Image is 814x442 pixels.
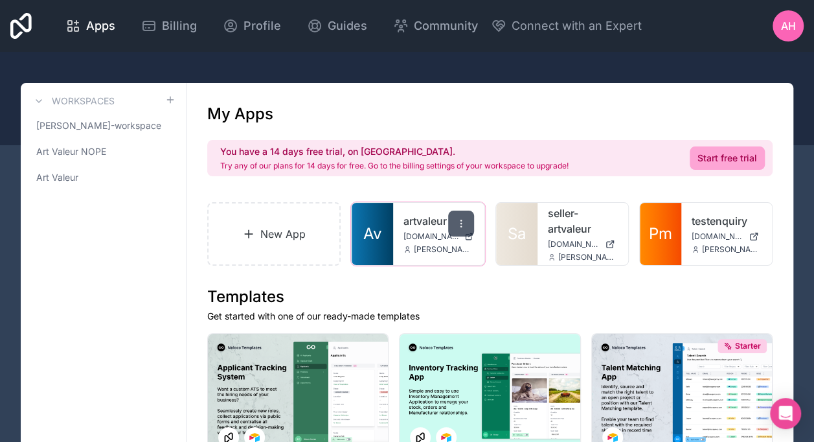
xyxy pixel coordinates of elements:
span: Art Valeur NOPE [36,145,106,158]
a: artvaleur [403,213,473,229]
a: Workspaces [31,93,115,109]
div: Open Intercom Messenger [770,398,801,429]
a: Av [352,203,393,265]
span: [DOMAIN_NAME] [548,239,600,250]
span: Community [414,17,478,35]
h1: My Apps [207,104,273,124]
button: Connect with an Expert [491,17,642,35]
span: Profile [243,17,281,35]
a: Community [383,12,488,40]
span: Connect with an Expert [512,17,642,35]
a: Art Valeur NOPE [31,140,175,163]
a: Billing [131,12,207,40]
h1: Templates [207,286,773,307]
a: Sa [496,203,537,265]
a: Pm [640,203,681,265]
a: Art Valeur [31,166,175,189]
span: [PERSON_NAME]-workspace [36,119,161,132]
span: Pm [649,224,672,244]
a: [PERSON_NAME]-workspace [31,114,175,137]
a: Start free trial [690,146,765,170]
a: [DOMAIN_NAME] [692,231,762,242]
a: Guides [297,12,378,40]
a: testenquiry [692,213,762,229]
a: seller-artvaleur [548,205,618,237]
span: Apps [86,17,115,35]
span: [DOMAIN_NAME] [403,231,459,242]
span: [DOMAIN_NAME] [692,231,743,242]
span: [PERSON_NAME][EMAIL_ADDRESS][DOMAIN_NAME] [702,244,762,255]
a: [DOMAIN_NAME] [548,239,618,250]
a: New App [207,202,341,266]
span: [PERSON_NAME][EMAIL_ADDRESS][DOMAIN_NAME] [558,252,618,262]
h3: Workspaces [52,95,115,108]
span: Guides [328,17,367,35]
span: Starter [735,341,761,351]
span: AH [781,18,796,34]
span: Billing [162,17,197,35]
span: Art Valeur [36,171,78,184]
a: [DOMAIN_NAME] [403,231,473,242]
span: Sa [508,224,526,244]
a: Profile [212,12,291,40]
p: Get started with one of our ready-made templates [207,310,773,323]
h2: You have a 14 days free trial, on [GEOGRAPHIC_DATA]. [220,145,569,158]
span: Av [363,224,381,244]
p: Try any of our plans for 14 days for free. Go to the billing settings of your workspace to upgrade! [220,161,569,171]
span: [PERSON_NAME][EMAIL_ADDRESS][DOMAIN_NAME] [414,244,473,255]
a: Apps [55,12,126,40]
